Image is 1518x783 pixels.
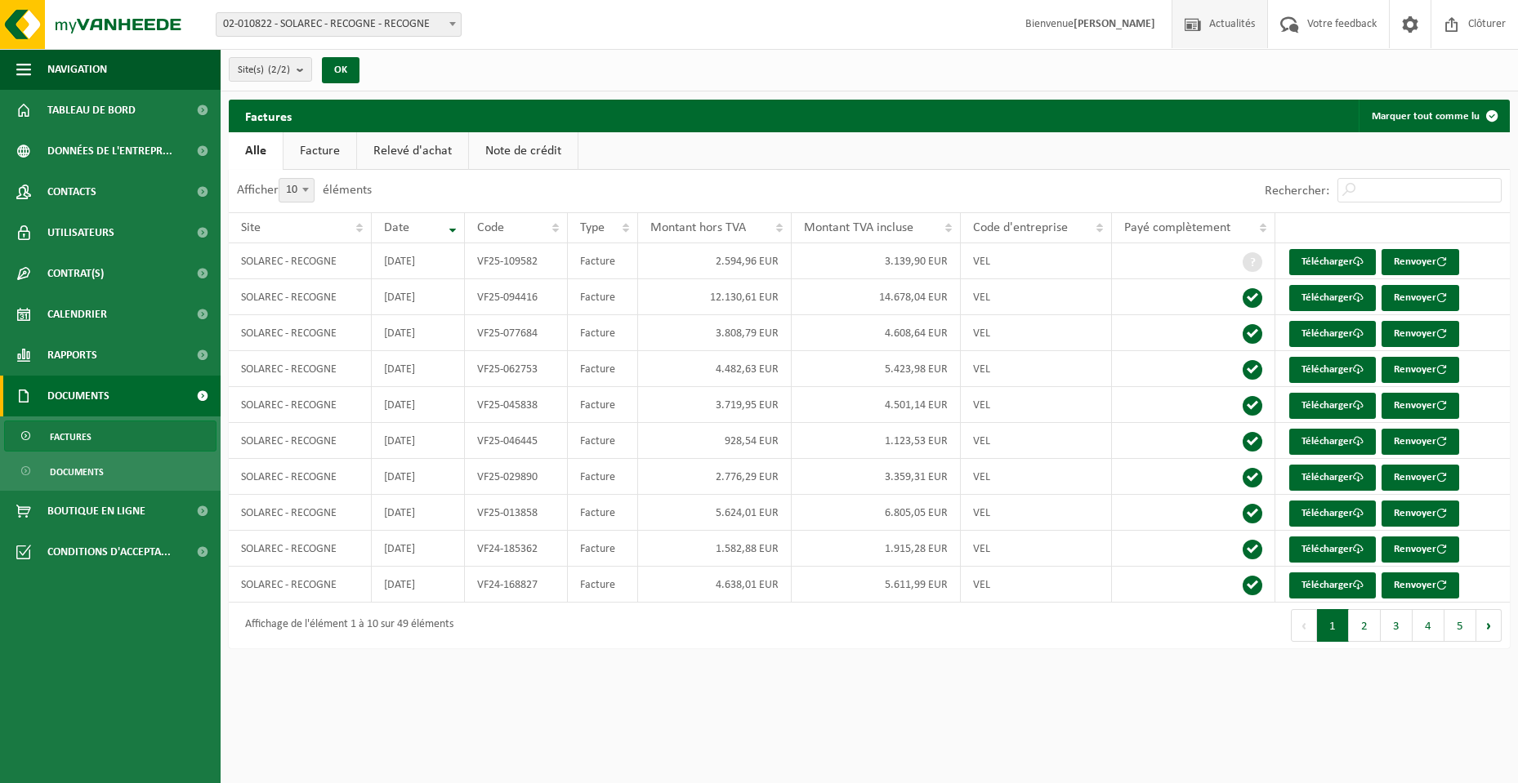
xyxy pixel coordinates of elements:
td: Facture [568,387,639,423]
h2: Factures [229,100,308,131]
td: SOLAREC - RECOGNE [229,279,372,315]
td: Facture [568,531,639,567]
td: SOLAREC - RECOGNE [229,315,372,351]
td: SOLAREC - RECOGNE [229,495,372,531]
button: Site(s)(2/2) [229,57,312,82]
button: Renvoyer [1382,393,1459,419]
td: 2.594,96 EUR [638,243,791,279]
label: Afficher éléments [237,184,372,197]
td: VEL [961,567,1112,603]
td: [DATE] [372,567,465,603]
td: 4.501,14 EUR [792,387,961,423]
td: VF25-094416 [465,279,568,315]
span: Code [477,221,504,234]
button: 5 [1444,609,1476,642]
td: 3.359,31 EUR [792,459,961,495]
td: [DATE] [372,243,465,279]
td: 1.123,53 EUR [792,423,961,459]
span: Montant hors TVA [650,221,746,234]
button: Renvoyer [1382,429,1459,455]
td: 12.130,61 EUR [638,279,791,315]
button: Renvoyer [1382,500,1459,527]
td: 5.423,98 EUR [792,351,961,387]
button: Renvoyer [1382,285,1459,311]
span: Calendrier [47,294,107,335]
td: VF25-077684 [465,315,568,351]
a: Télécharger [1289,465,1376,491]
td: VEL [961,459,1112,495]
td: SOLAREC - RECOGNE [229,567,372,603]
span: Site [241,221,261,234]
a: Télécharger [1289,249,1376,275]
td: Facture [568,459,639,495]
td: 14.678,04 EUR [792,279,961,315]
button: OK [322,57,359,83]
td: Facture [568,243,639,279]
span: Utilisateurs [47,212,114,253]
td: Facture [568,279,639,315]
td: 5.624,01 EUR [638,495,791,531]
td: [DATE] [372,459,465,495]
td: SOLAREC - RECOGNE [229,351,372,387]
span: 10 [279,179,314,202]
span: Payé complètement [1124,221,1230,234]
td: VEL [961,351,1112,387]
td: 928,54 EUR [638,423,791,459]
a: Note de crédit [469,132,578,170]
td: Facture [568,495,639,531]
td: Facture [568,567,639,603]
td: VEL [961,315,1112,351]
a: Télécharger [1289,357,1376,383]
td: VF25-045838 [465,387,568,423]
td: 1.582,88 EUR [638,531,791,567]
td: VF25-109582 [465,243,568,279]
a: Factures [4,420,217,452]
span: Site(s) [238,58,290,82]
td: SOLAREC - RECOGNE [229,423,372,459]
td: VEL [961,495,1112,531]
td: [DATE] [372,279,465,315]
button: Renvoyer [1382,321,1459,347]
td: VEL [961,243,1112,279]
td: SOLAREC - RECOGNE [229,531,372,567]
count: (2/2) [268,65,290,75]
label: Rechercher: [1265,185,1329,198]
td: 3.139,90 EUR [792,243,961,279]
td: 3.719,95 EUR [638,387,791,423]
button: Renvoyer [1382,536,1459,563]
td: VF25-013858 [465,495,568,531]
a: Alle [229,132,283,170]
a: Documents [4,456,217,487]
span: Rapports [47,335,97,376]
span: Documents [50,456,104,487]
a: Télécharger [1289,285,1376,311]
button: Renvoyer [1382,357,1459,383]
td: 2.776,29 EUR [638,459,791,495]
a: Télécharger [1289,572,1376,598]
a: Télécharger [1289,429,1376,455]
span: 02-010822 - SOLAREC - RECOGNE - RECOGNE [216,12,462,37]
td: [DATE] [372,495,465,531]
td: SOLAREC - RECOGNE [229,459,372,495]
span: Tableau de bord [47,90,136,131]
td: Facture [568,423,639,459]
span: Date [384,221,409,234]
span: Code d'entreprise [973,221,1068,234]
button: 1 [1317,609,1349,642]
span: Conditions d'accepta... [47,532,171,572]
span: 02-010822 - SOLAREC - RECOGNE - RECOGNE [217,13,461,36]
span: 10 [279,178,315,202]
a: Télécharger [1289,321,1376,347]
span: Documents [47,376,109,416]
a: Facture [284,132,356,170]
td: VEL [961,531,1112,567]
span: Contacts [47,171,96,212]
a: Télécharger [1289,393,1376,419]
td: Facture [568,351,639,387]
span: Données de l'entrepr... [47,131,172,171]
td: [DATE] [372,387,465,423]
td: 4.608,64 EUR [792,315,961,351]
span: Type [580,221,605,234]
span: Montant TVA incluse [804,221,913,234]
span: Factures [50,421,92,452]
